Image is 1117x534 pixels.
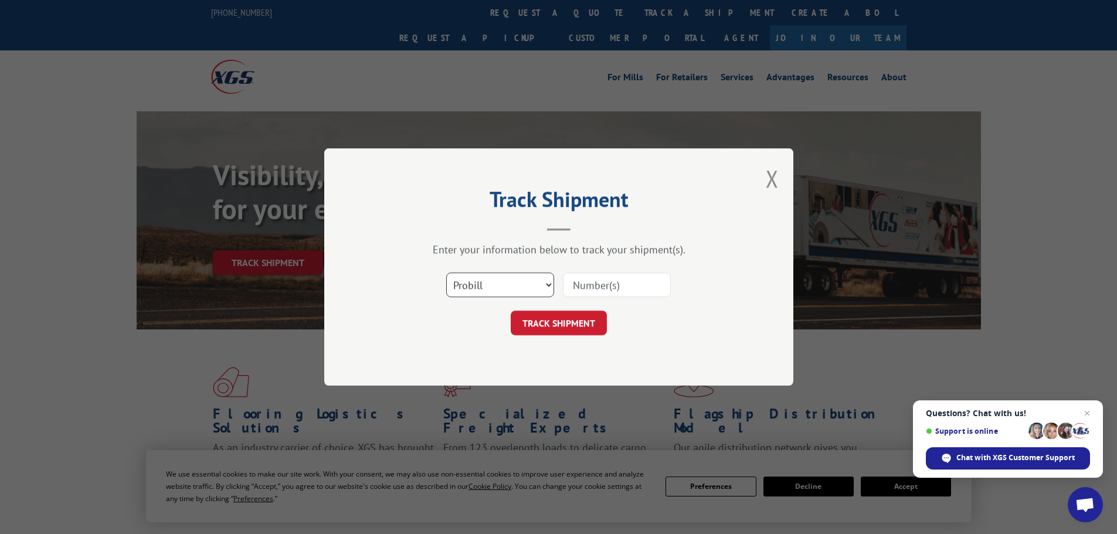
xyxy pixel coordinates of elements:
[511,311,607,335] button: TRACK SHIPMENT
[383,191,735,213] h2: Track Shipment
[926,427,1024,436] span: Support is online
[926,447,1090,470] div: Chat with XGS Customer Support
[1080,406,1094,420] span: Close chat
[383,243,735,256] div: Enter your information below to track your shipment(s).
[563,273,671,297] input: Number(s)
[956,453,1075,463] span: Chat with XGS Customer Support
[766,163,779,194] button: Close modal
[926,409,1090,418] span: Questions? Chat with us!
[1068,487,1103,522] div: Open chat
